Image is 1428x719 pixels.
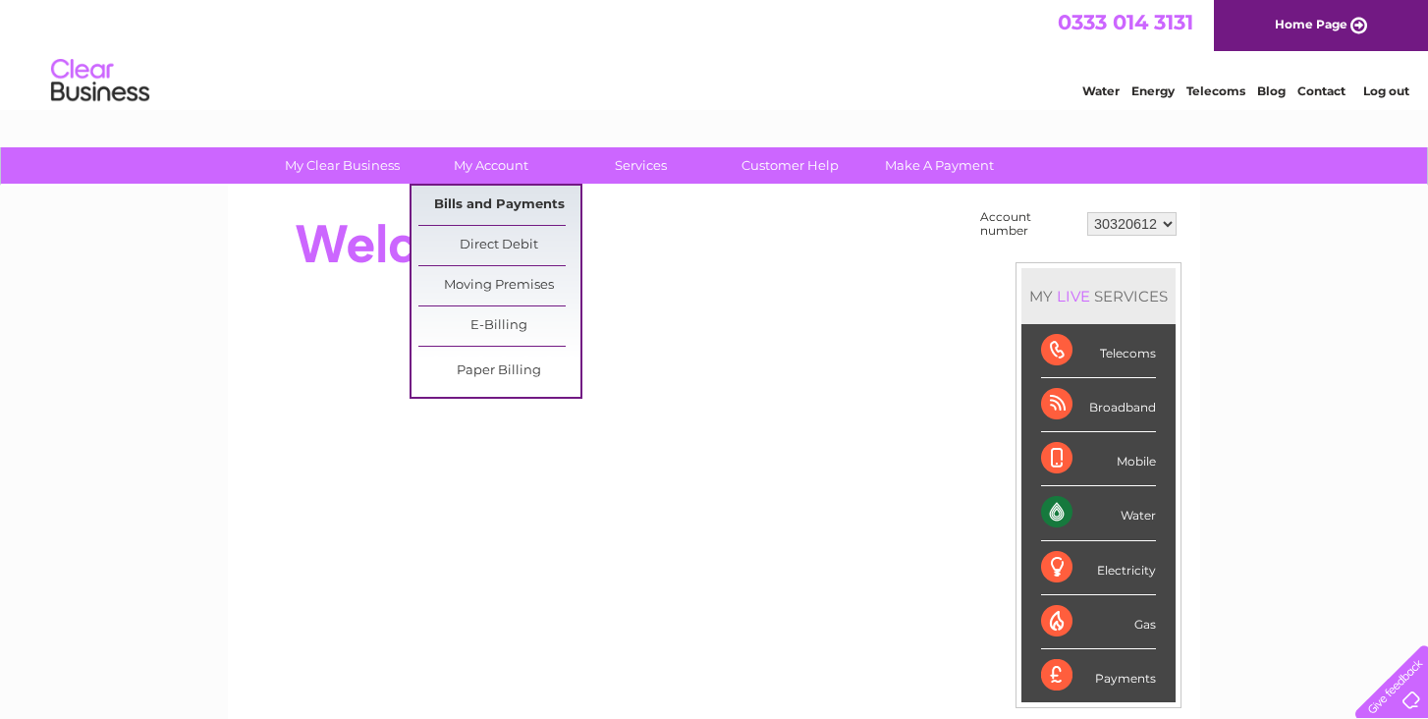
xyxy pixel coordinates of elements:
div: Clear Business is a trading name of Verastar Limited (registered in [GEOGRAPHIC_DATA] No. 3667643... [251,11,1180,95]
a: 0333 014 3131 [1058,10,1193,34]
img: logo.png [50,51,150,111]
div: Broadband [1041,378,1156,432]
a: My Clear Business [261,147,423,184]
div: Electricity [1041,541,1156,595]
div: MY SERVICES [1021,268,1176,324]
a: Log out [1363,83,1409,98]
div: Mobile [1041,432,1156,486]
div: Water [1041,486,1156,540]
a: Water [1082,83,1120,98]
td: Account number [975,205,1082,243]
a: Contact [1297,83,1346,98]
a: My Account [411,147,573,184]
a: Paper Billing [418,352,580,391]
a: Customer Help [709,147,871,184]
a: Make A Payment [858,147,1020,184]
a: Direct Debit [418,226,580,265]
div: Payments [1041,649,1156,702]
div: Gas [1041,595,1156,649]
a: Telecoms [1186,83,1245,98]
a: E-Billing [418,306,580,346]
a: Energy [1131,83,1175,98]
a: Services [560,147,722,184]
div: LIVE [1053,287,1094,305]
a: Bills and Payments [418,186,580,225]
a: Blog [1257,83,1286,98]
div: Telecoms [1041,324,1156,378]
a: Moving Premises [418,266,580,305]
